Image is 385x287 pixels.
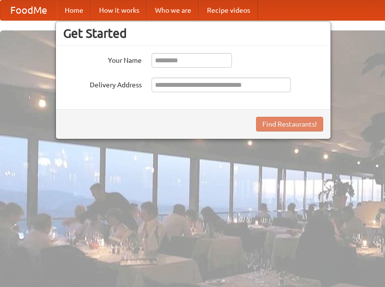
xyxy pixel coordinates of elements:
[147,0,199,20] a: Who we are
[57,0,91,20] a: Home
[0,0,57,20] a: FoodMe
[199,0,258,20] a: Recipe videos
[91,0,147,20] a: How it works
[63,26,323,41] h3: Get Started
[63,78,142,90] label: Delivery Address
[63,53,142,65] label: Your Name
[256,117,323,131] button: Find Restaurants!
